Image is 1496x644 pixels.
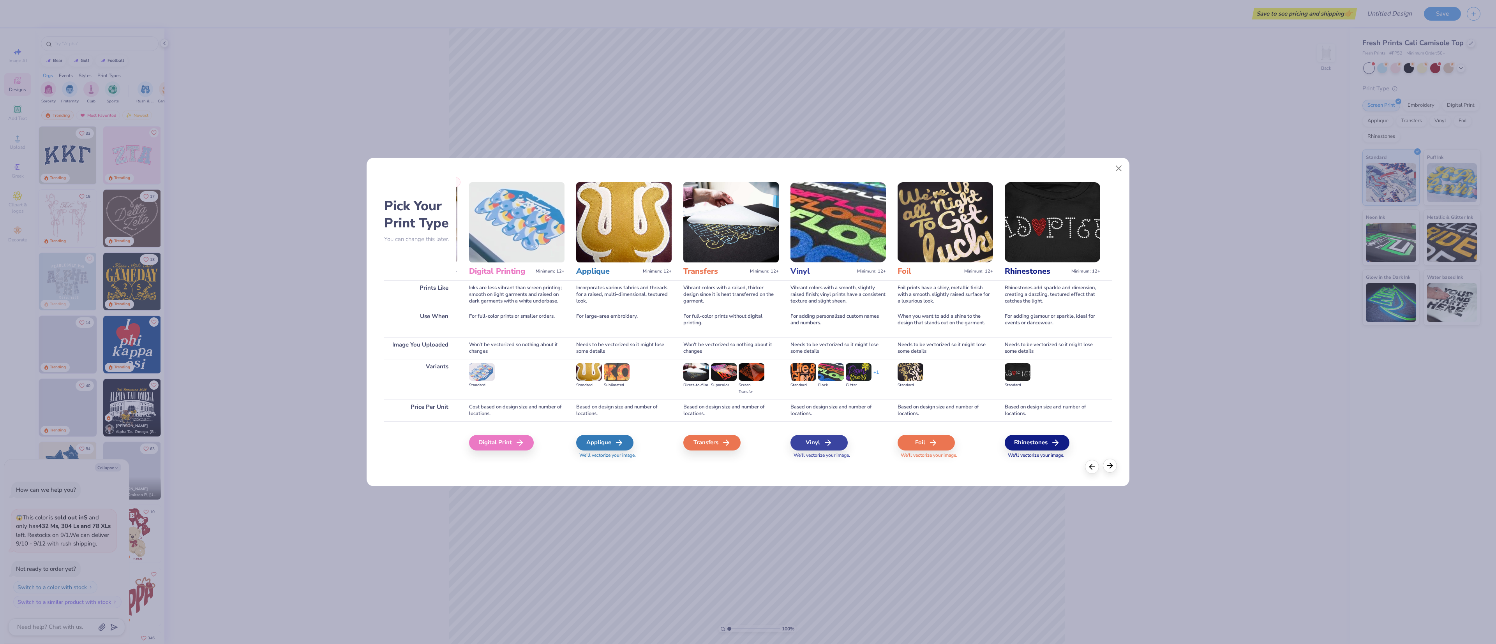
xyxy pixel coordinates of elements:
h3: Transfers [683,266,747,276]
img: Applique [576,182,672,262]
div: Needs to be vectorized so it might lose some details [790,337,886,359]
div: Inks are less vibrant than screen printing; smooth on light garments and raised on dark garments ... [469,280,565,309]
div: For full-color prints or smaller orders. [469,309,565,337]
div: Foil prints have a shiny, metallic finish with a smooth, slightly raised surface for a luxurious ... [898,280,993,309]
span: Minimum: 12+ [750,269,779,274]
span: We'll vectorize your image. [576,452,672,459]
img: Standard [898,363,923,380]
span: Minimum: 12+ [964,269,993,274]
img: Screen Transfer [739,363,764,380]
div: Direct-to-film [683,382,709,389]
span: Minimum: 12+ [1071,269,1100,274]
div: Standard [790,382,816,389]
img: Flock [818,363,844,380]
img: Direct-to-film [683,363,709,380]
div: For adding personalized custom names and numbers. [790,309,886,337]
div: Digital Print [469,435,534,450]
div: Price Per Unit [384,399,456,421]
div: When you want to add a shine to the design that stands out on the garment. [898,309,993,337]
div: Foil [898,435,955,450]
button: Close [1111,161,1126,176]
span: We'll vectorize your image. [898,452,993,459]
div: Cost based on design size and number of locations. [469,399,565,421]
div: Variants [384,359,456,399]
div: Standard [898,382,923,389]
img: Foil [898,182,993,262]
div: Supacolor [711,382,737,389]
div: Flock [818,382,844,389]
div: Glitter [846,382,871,389]
img: Standard [790,363,816,380]
div: Won't be vectorized so nothing about it changes [683,337,779,359]
img: Standard [469,363,495,380]
div: Incorporates various fabrics and threads for a raised, multi-dimensional, textured look. [576,280,672,309]
div: Based on design size and number of locations. [683,399,779,421]
div: Needs to be vectorized so it might lose some details [576,337,672,359]
img: Supacolor [711,363,737,380]
div: Rhinestones [1005,435,1069,450]
div: Sublimated [604,382,630,389]
img: Standard [576,363,602,380]
div: Standard [469,382,495,389]
img: Transfers [683,182,779,262]
div: Screen Transfer [739,382,764,395]
div: Image You Uploaded [384,337,456,359]
div: Transfers [683,435,741,450]
span: Minimum: 12+ [857,269,886,274]
div: Vinyl [790,435,848,450]
img: Glitter [846,363,871,380]
div: Needs to be vectorized so it might lose some details [898,337,993,359]
img: Digital Printing [469,182,565,262]
img: Standard [1005,363,1030,380]
h2: Pick Your Print Type [384,197,456,232]
div: Prints Like [384,280,456,309]
h3: Applique [576,266,640,276]
div: Based on design size and number of locations. [1005,399,1100,421]
div: For large-area embroidery. [576,309,672,337]
div: Based on design size and number of locations. [790,399,886,421]
div: Rhinestones add sparkle and dimension, creating a dazzling, textured effect that catches the light. [1005,280,1100,309]
img: Vinyl [790,182,886,262]
h3: Vinyl [790,266,854,276]
div: Standard [576,382,602,389]
h3: Digital Printing [469,266,533,276]
span: Minimum: 12+ [643,269,672,274]
div: + 1 [873,369,879,382]
div: Won't be vectorized so nothing about it changes [469,337,565,359]
img: Sublimated [604,363,630,380]
div: Vibrant colors with a raised, thicker design since it is heat transferred on the garment. [683,280,779,309]
div: For full-color prints without digital printing. [683,309,779,337]
h3: Foil [898,266,961,276]
div: Based on design size and number of locations. [576,399,672,421]
span: We'll vectorize your image. [1005,452,1100,459]
div: Needs to be vectorized so it might lose some details [1005,337,1100,359]
span: Minimum: 12+ [536,269,565,274]
img: Rhinestones [1005,182,1100,262]
div: For adding glamour or sparkle, ideal for events or dancewear. [1005,309,1100,337]
div: Based on design size and number of locations. [898,399,993,421]
span: We'll vectorize your image. [790,452,886,459]
h3: Rhinestones [1005,266,1068,276]
div: Standard [1005,382,1030,389]
div: Use When [384,309,456,337]
div: Applique [576,435,633,450]
div: Vibrant colors with a smooth, slightly raised finish; vinyl prints have a consistent texture and ... [790,280,886,309]
p: You can change this later. [384,236,456,243]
